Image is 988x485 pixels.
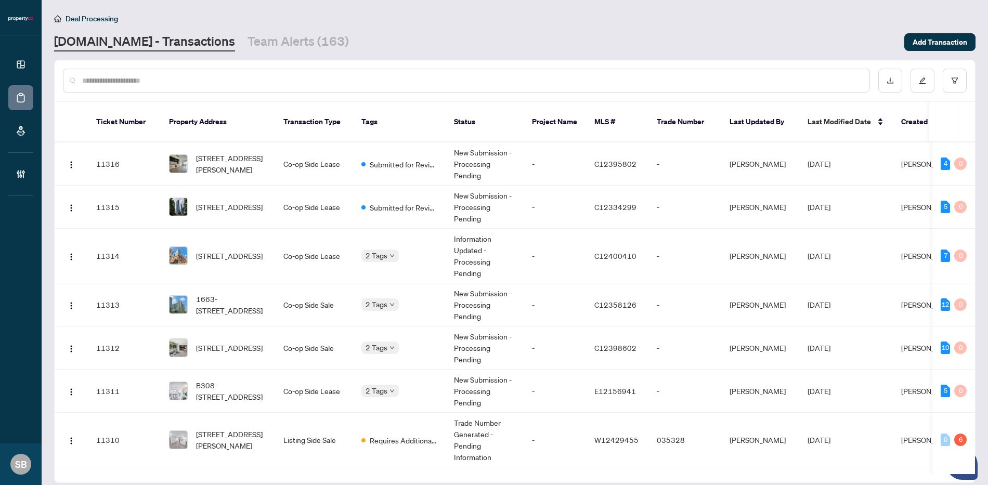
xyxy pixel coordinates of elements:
[63,339,80,356] button: Logo
[63,247,80,264] button: Logo
[275,102,353,142] th: Transaction Type
[594,300,636,309] span: C12358126
[366,298,387,310] span: 2 Tags
[88,283,161,326] td: 11313
[88,229,161,283] td: 11314
[196,250,263,261] span: [STREET_ADDRESS]
[524,229,586,283] td: -
[170,247,187,265] img: thumbnail-img
[594,386,636,396] span: E12156941
[954,250,967,262] div: 0
[196,342,263,353] span: [STREET_ADDRESS]
[648,186,721,229] td: -
[943,69,967,93] button: filter
[941,342,950,354] div: 10
[275,370,353,413] td: Co-op Side Lease
[594,202,636,212] span: C12334299
[808,386,830,396] span: [DATE]
[901,300,957,309] span: [PERSON_NAME]
[275,142,353,186] td: Co-op Side Lease
[648,370,721,413] td: -
[524,142,586,186] td: -
[67,302,75,310] img: Logo
[901,159,957,168] span: [PERSON_NAME]
[524,326,586,370] td: -
[721,413,799,467] td: [PERSON_NAME]
[275,283,353,326] td: Co-op Side Sale
[893,102,955,142] th: Created By
[648,283,721,326] td: -
[901,435,957,444] span: [PERSON_NAME]
[721,283,799,326] td: [PERSON_NAME]
[524,186,586,229] td: -
[67,253,75,261] img: Logo
[67,204,75,212] img: Logo
[808,343,830,352] span: [DATE]
[54,15,61,22] span: home
[446,413,524,467] td: Trade Number Generated - Pending Information
[88,370,161,413] td: 11311
[366,385,387,397] span: 2 Tags
[275,326,353,370] td: Co-op Side Sale
[648,229,721,283] td: -
[941,201,950,213] div: 5
[878,69,902,93] button: download
[389,388,395,394] span: down
[88,326,161,370] td: 11312
[901,202,957,212] span: [PERSON_NAME]
[446,186,524,229] td: New Submission - Processing Pending
[196,152,267,175] span: [STREET_ADDRESS][PERSON_NAME]
[196,293,267,316] span: 1663-[STREET_ADDRESS]
[594,159,636,168] span: C12395802
[721,229,799,283] td: [PERSON_NAME]
[904,33,976,51] button: Add Transaction
[648,102,721,142] th: Trade Number
[389,345,395,350] span: down
[170,382,187,400] img: thumbnail-img
[808,435,830,444] span: [DATE]
[941,298,950,311] div: 12
[15,457,27,471] span: SB
[808,300,830,309] span: [DATE]
[941,250,950,262] div: 7
[524,102,586,142] th: Project Name
[370,159,437,170] span: Submitted for Review
[446,370,524,413] td: New Submission - Processing Pending
[954,342,967,354] div: 0
[88,102,161,142] th: Ticket Number
[721,102,799,142] th: Last Updated By
[275,229,353,283] td: Co-op Side Lease
[594,435,639,444] span: W12429455
[63,199,80,215] button: Logo
[446,283,524,326] td: New Submission - Processing Pending
[901,386,957,396] span: [PERSON_NAME]
[170,339,187,357] img: thumbnail-img
[808,251,830,260] span: [DATE]
[370,202,437,213] span: Submitted for Review
[8,16,33,22] img: logo
[648,142,721,186] td: -
[446,229,524,283] td: Information Updated - Processing Pending
[370,435,437,446] span: Requires Additional Docs
[67,388,75,396] img: Logo
[721,370,799,413] td: [PERSON_NAME]
[170,296,187,313] img: thumbnail-img
[446,326,524,370] td: New Submission - Processing Pending
[808,202,830,212] span: [DATE]
[196,379,267,402] span: B308-[STREET_ADDRESS]
[721,326,799,370] td: [PERSON_NAME]
[63,296,80,313] button: Logo
[594,343,636,352] span: C12398602
[275,413,353,467] td: Listing Side Sale
[67,345,75,353] img: Logo
[366,342,387,353] span: 2 Tags
[196,428,267,451] span: [STREET_ADDRESS][PERSON_NAME]
[353,102,446,142] th: Tags
[88,186,161,229] td: 11315
[170,198,187,216] img: thumbnail-img
[586,102,648,142] th: MLS #
[524,413,586,467] td: -
[524,370,586,413] td: -
[248,33,349,51] a: Team Alerts (163)
[808,116,871,127] span: Last Modified Date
